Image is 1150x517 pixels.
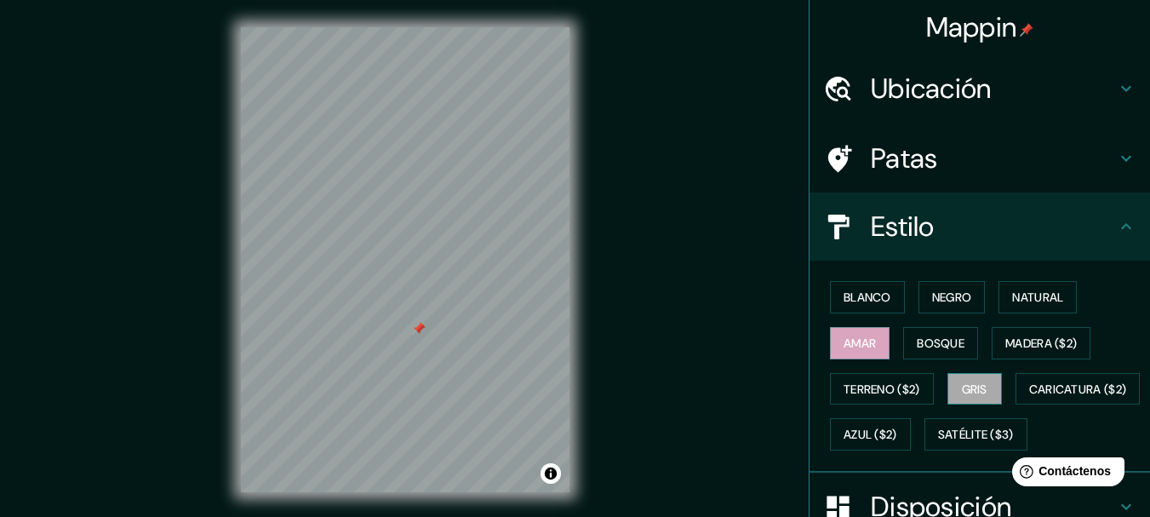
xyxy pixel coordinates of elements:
[938,428,1014,443] font: Satélite ($3)
[844,290,891,305] font: Blanco
[1029,382,1127,397] font: Caricatura ($2)
[918,281,986,313] button: Negro
[1012,290,1063,305] font: Natural
[871,71,992,106] font: Ubicación
[241,27,569,492] canvas: Mapa
[947,373,1002,405] button: Gris
[903,327,978,359] button: Bosque
[1020,23,1033,37] img: pin-icon.png
[810,192,1150,261] div: Estilo
[998,451,1131,498] iframe: Lanzador de widgets de ayuda
[998,281,1077,313] button: Natural
[1005,336,1077,351] font: Madera ($2)
[830,418,911,451] button: Azul ($2)
[830,373,934,405] button: Terreno ($2)
[1016,373,1141,405] button: Caricatura ($2)
[844,336,876,351] font: Amar
[926,9,1017,45] font: Mappin
[844,382,920,397] font: Terreno ($2)
[541,463,561,484] button: Activar o desactivar atribución
[917,336,964,351] font: Bosque
[871,209,935,244] font: Estilo
[992,327,1090,359] button: Madera ($2)
[810,55,1150,123] div: Ubicación
[830,281,905,313] button: Blanco
[932,290,972,305] font: Negro
[844,428,897,443] font: Azul ($2)
[962,382,987,397] font: Gris
[830,327,890,359] button: Amar
[871,141,938,176] font: Patas
[924,418,1027,451] button: Satélite ($3)
[810,124,1150,192] div: Patas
